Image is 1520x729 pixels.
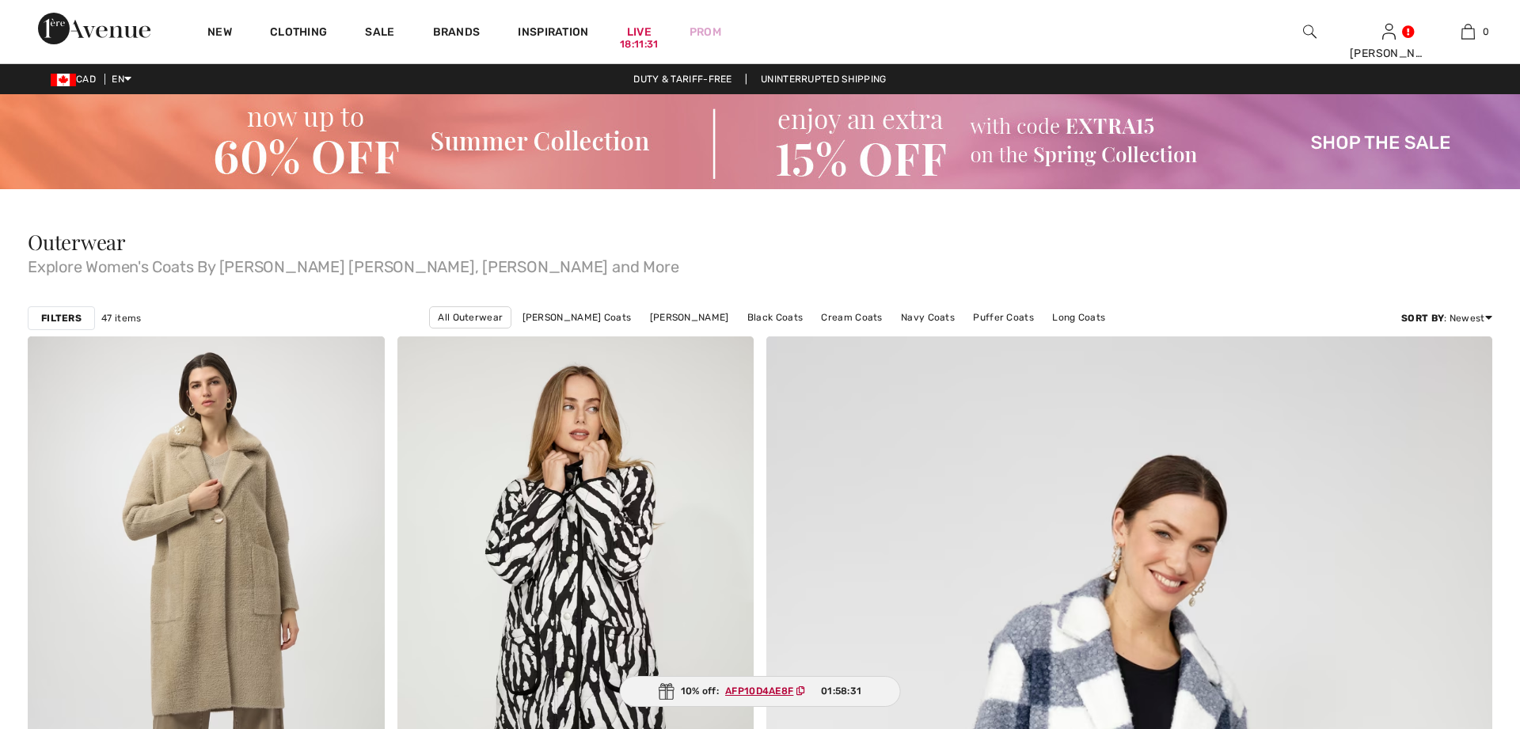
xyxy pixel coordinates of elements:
[739,307,811,328] a: Black Coats
[270,25,327,42] a: Clothing
[101,311,141,325] span: 47 items
[41,311,82,325] strong: Filters
[1382,24,1396,39] a: Sign In
[515,307,640,328] a: [PERSON_NAME] Coats
[965,307,1042,328] a: Puffer Coats
[1350,45,1427,62] div: [PERSON_NAME]
[1483,25,1489,39] span: 0
[112,74,131,85] span: EN
[659,683,674,700] img: Gift.svg
[433,25,481,42] a: Brands
[821,684,861,698] span: 01:58:31
[1429,22,1507,41] a: 0
[642,307,737,328] a: [PERSON_NAME]
[627,24,652,40] a: Live18:11:31
[38,13,150,44] img: 1ère Avenue
[429,306,511,328] a: All Outerwear
[1044,307,1113,328] a: Long Coats
[893,307,963,328] a: Navy Coats
[1401,311,1492,325] div: : Newest
[51,74,76,86] img: Canadian Dollar
[725,685,793,697] ins: AFP10D4AE8F
[690,24,721,40] a: Prom
[813,307,890,328] a: Cream Coats
[28,228,126,256] span: Outerwear
[207,25,232,42] a: New
[518,25,588,42] span: Inspiration
[1461,22,1475,41] img: My Bag
[620,37,658,52] div: 18:11:31
[620,676,901,707] div: 10% off:
[365,25,394,42] a: Sale
[51,74,102,85] span: CAD
[1303,22,1317,41] img: search the website
[28,252,1492,275] span: Explore Women's Coats By [PERSON_NAME] [PERSON_NAME], [PERSON_NAME] and More
[1401,313,1444,324] strong: Sort By
[1382,22,1396,41] img: My Info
